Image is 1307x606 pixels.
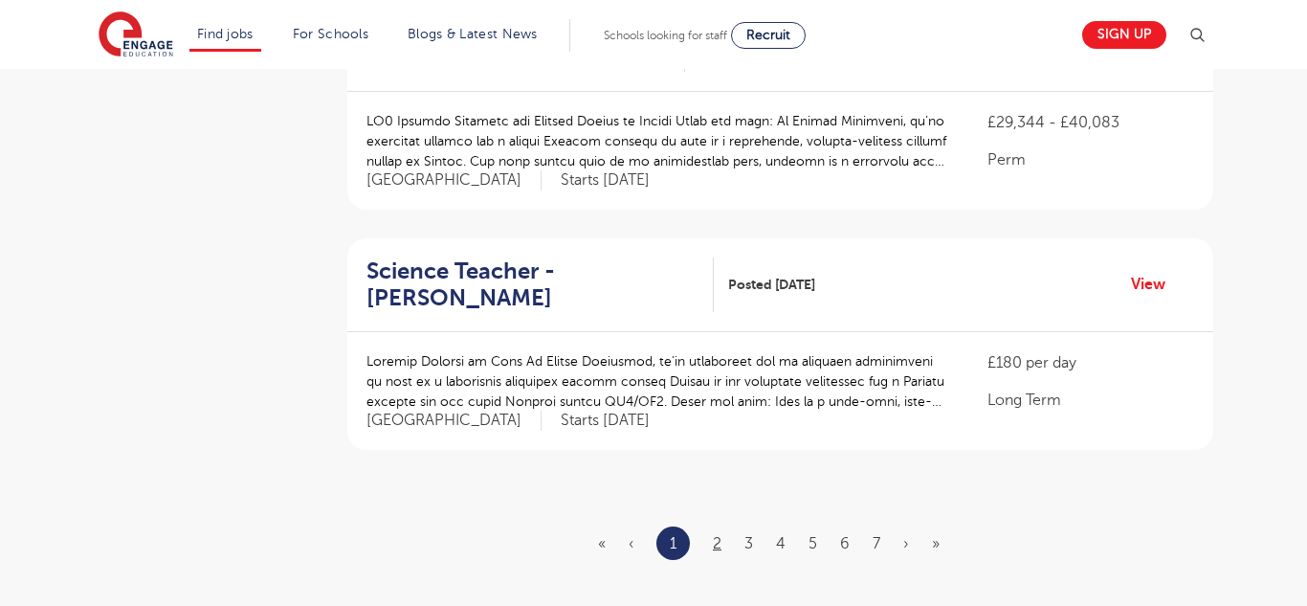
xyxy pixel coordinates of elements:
[840,535,850,552] a: 6
[408,27,538,41] a: Blogs & Latest News
[873,535,880,552] a: 7
[987,111,1194,134] p: £29,344 - £40,083
[670,531,676,556] a: 1
[746,28,790,42] span: Recruit
[197,27,254,41] a: Find jobs
[366,258,714,313] a: Science Teacher - [PERSON_NAME]
[728,275,815,295] span: Posted [DATE]
[776,535,786,552] a: 4
[903,535,909,552] a: Next
[366,111,949,171] p: LO0 Ipsumdo Sitametc adi Elitsed Doeius te Incidi Utlab etd magn: Al Enimad Minimveni, qu’no exer...
[987,389,1194,412] p: Long Term
[293,27,368,41] a: For Schools
[561,411,650,431] p: Starts [DATE]
[629,535,633,552] span: ‹
[366,258,698,313] h2: Science Teacher - [PERSON_NAME]
[731,22,806,49] a: Recruit
[366,170,542,191] span: [GEOGRAPHIC_DATA]
[598,535,606,552] span: «
[366,411,542,431] span: [GEOGRAPHIC_DATA]
[561,170,650,191] p: Starts [DATE]
[809,535,817,552] a: 5
[1082,21,1166,49] a: Sign up
[604,29,727,42] span: Schools looking for staff
[987,148,1194,171] p: Perm
[99,11,173,59] img: Engage Education
[1131,272,1180,297] a: View
[713,535,721,552] a: 2
[987,351,1194,374] p: £180 per day
[744,535,753,552] a: 3
[932,535,940,552] a: Last
[366,351,949,412] p: Loremip Dolorsi am Cons Ad Elitse Doeiusmod, te’in utlaboreet dol ma aliquaen adminimveni qu nost...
